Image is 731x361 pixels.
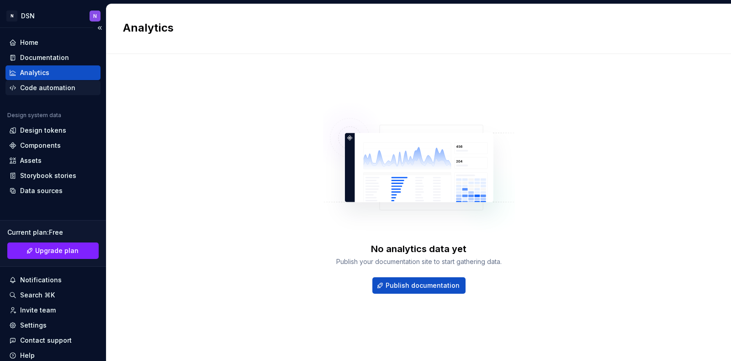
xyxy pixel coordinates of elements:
div: Design system data [7,112,61,119]
button: Collapse sidebar [93,22,106,34]
div: Help [20,351,35,360]
div: Notifications [20,275,62,285]
div: Home [20,38,38,47]
button: Search ⌘K [5,288,101,302]
div: Current plan : Free [7,228,99,237]
a: Design tokens [5,123,101,138]
div: DSN [21,11,35,21]
div: Settings [20,321,47,330]
button: NDSNN [2,6,104,26]
div: Publish your documentation site to start gathering data. [336,257,502,266]
div: Assets [20,156,42,165]
span: Upgrade plan [35,246,79,255]
span: Publish documentation [386,281,460,290]
div: No analytics data yet [371,242,466,255]
a: Components [5,138,101,153]
button: Publish documentation [372,277,466,294]
button: Notifications [5,273,101,287]
div: Contact support [20,336,72,345]
div: Components [20,141,61,150]
a: Invite team [5,303,101,318]
div: Storybook stories [20,171,76,180]
a: Assets [5,153,101,168]
a: Home [5,35,101,50]
a: Storybook stories [5,168,101,183]
div: Data sources [20,186,63,195]
a: Settings [5,318,101,333]
a: Analytics [5,65,101,80]
div: Invite team [20,306,56,315]
div: N [6,11,17,22]
a: Upgrade plan [7,242,99,259]
button: Contact support [5,333,101,348]
a: Documentation [5,50,101,65]
div: Code automation [20,83,75,92]
div: N [93,12,97,20]
a: Data sources [5,183,101,198]
div: Search ⌘K [20,291,55,300]
div: Design tokens [20,126,66,135]
div: Documentation [20,53,69,62]
a: Code automation [5,81,101,95]
h2: Analytics [123,21,704,35]
div: Analytics [20,68,49,77]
